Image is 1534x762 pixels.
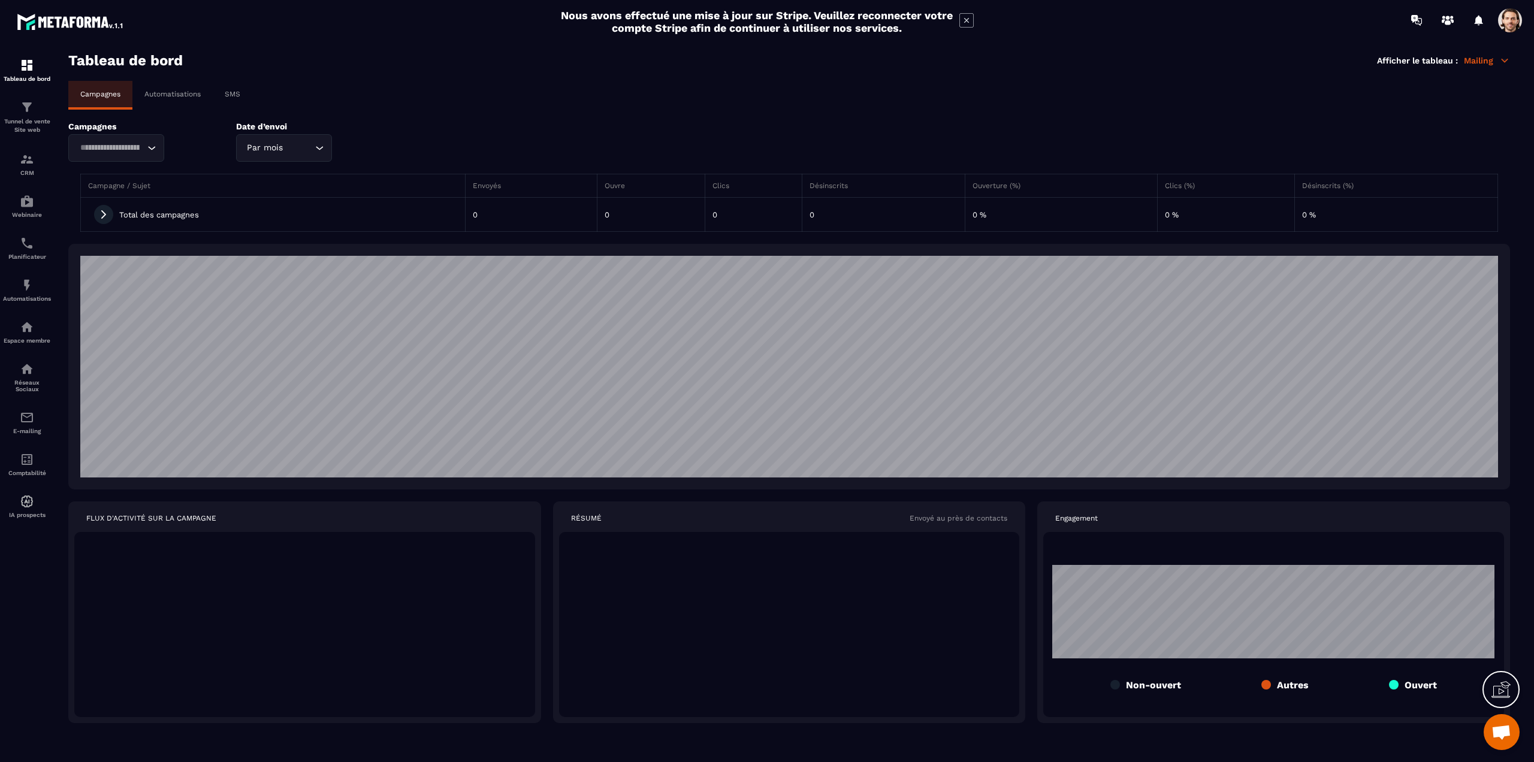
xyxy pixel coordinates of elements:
[3,428,51,434] p: E-mailing
[81,174,466,198] th: Campagne / Sujet
[3,91,51,143] a: formationformationTunnel de vente Site web
[20,494,34,509] img: automations
[1157,198,1294,232] td: 0 %
[802,198,965,232] td: 0
[68,134,164,162] div: Search for option
[3,269,51,311] a: automationsautomationsAutomatisations
[3,311,51,353] a: automationsautomationsEspace membre
[965,174,1157,198] th: Ouverture (%)
[1464,55,1510,66] p: Mailing
[86,513,216,523] p: FLUX D'ACTIVITÉ SUR LA CAMPAGNE
[1277,679,1309,691] p: Autres
[20,152,34,167] img: formation
[1484,714,1520,750] div: Mở cuộc trò chuyện
[20,452,34,467] img: accountant
[80,90,120,98] p: Campagnes
[20,194,34,208] img: automations
[236,122,386,131] p: Date d’envoi
[88,205,458,224] div: Total des campagnes
[1294,198,1497,232] td: 0 %
[20,320,34,334] img: automations
[20,58,34,72] img: formation
[1157,174,1294,198] th: Clics (%)
[1377,56,1458,65] p: Afficher le tableau :
[3,401,51,443] a: emailemailE-mailing
[3,512,51,518] p: IA prospects
[3,443,51,485] a: accountantaccountantComptabilité
[3,470,51,476] p: Comptabilité
[802,174,965,198] th: Désinscrits
[3,227,51,269] a: schedulerschedulerPlanificateur
[3,170,51,176] p: CRM
[705,198,802,232] td: 0
[68,122,218,131] p: Campagnes
[3,353,51,401] a: social-networksocial-networkRéseaux Sociaux
[244,141,285,155] span: Par mois
[571,513,602,523] p: RÉSUMÉ
[285,141,312,155] input: Search for option
[597,174,705,198] th: Ouvre
[68,52,183,69] h3: Tableau de bord
[1294,174,1497,198] th: Désinscrits (%)
[465,174,597,198] th: Envoyés
[20,362,34,376] img: social-network
[1055,513,1098,523] p: Engagement
[236,134,332,162] div: Search for option
[20,410,34,425] img: email
[3,295,51,302] p: Automatisations
[3,337,51,344] p: Espace membre
[597,198,705,232] td: 0
[1126,679,1181,691] p: Non-ouvert
[3,75,51,82] p: Tableau de bord
[3,211,51,218] p: Webinaire
[3,185,51,227] a: automationsautomationsWebinaire
[3,117,51,134] p: Tunnel de vente Site web
[17,11,125,32] img: logo
[465,198,597,232] td: 0
[705,174,802,198] th: Clics
[144,90,201,98] p: Automatisations
[20,100,34,114] img: formation
[560,9,953,34] h2: Nous avons effectué une mise à jour sur Stripe. Veuillez reconnecter votre compte Stripe afin de ...
[20,236,34,250] img: scheduler
[3,379,51,392] p: Réseaux Sociaux
[3,253,51,260] p: Planificateur
[76,141,144,155] input: Search for option
[20,278,34,292] img: automations
[1405,679,1437,691] p: Ouvert
[910,513,1007,523] p: Envoyé au près de contacts
[3,49,51,91] a: formationformationTableau de bord
[3,143,51,185] a: formationformationCRM
[225,90,240,98] p: SMS
[965,198,1157,232] td: 0 %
